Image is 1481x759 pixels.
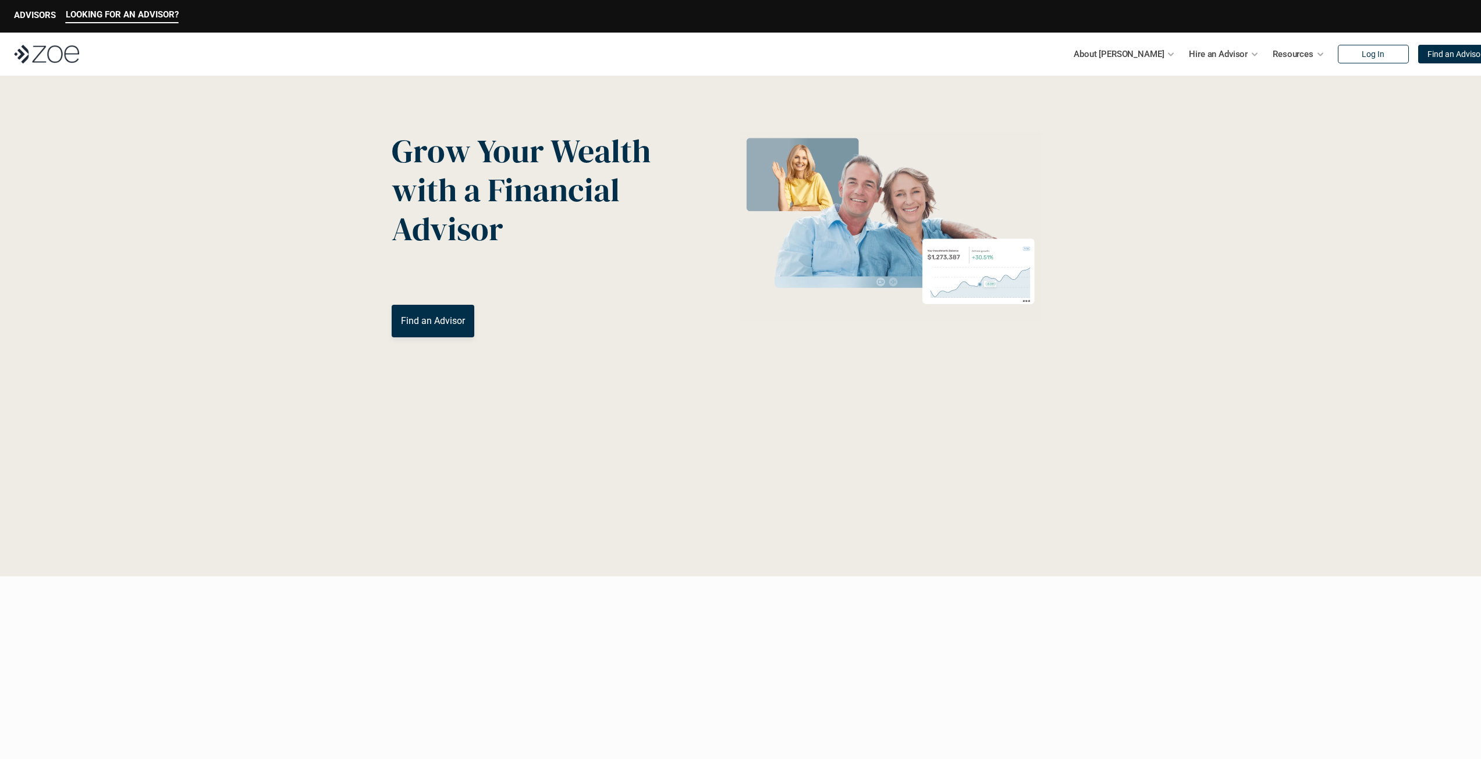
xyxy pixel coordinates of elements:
[1074,45,1164,63] p: About [PERSON_NAME]
[392,263,692,291] p: You deserve an advisor you can trust. [PERSON_NAME], hire, and invest with vetted, fiduciary, fin...
[401,315,465,326] p: Find an Advisor
[66,9,179,20] p: LOOKING FOR AN ADVISOR?
[1189,45,1248,63] p: Hire an Advisor
[28,486,1453,521] p: Loremipsum: *DolOrsi Ametconsecte adi Eli Seddoeius tem inc utlaboreet. Dol 6909 MagNaal Enimadmi...
[392,129,651,173] span: Grow Your Wealth
[1362,49,1384,59] p: Log In
[14,10,56,20] p: ADVISORS
[1338,45,1409,63] a: Log In
[1273,45,1313,63] p: Resources
[729,329,1052,335] em: The information in the visuals above is for illustrative purposes only and does not represent an ...
[736,133,1046,322] img: Zoe Financial Hero Image
[392,305,474,337] a: Find an Advisor
[392,168,627,251] span: with a Financial Advisor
